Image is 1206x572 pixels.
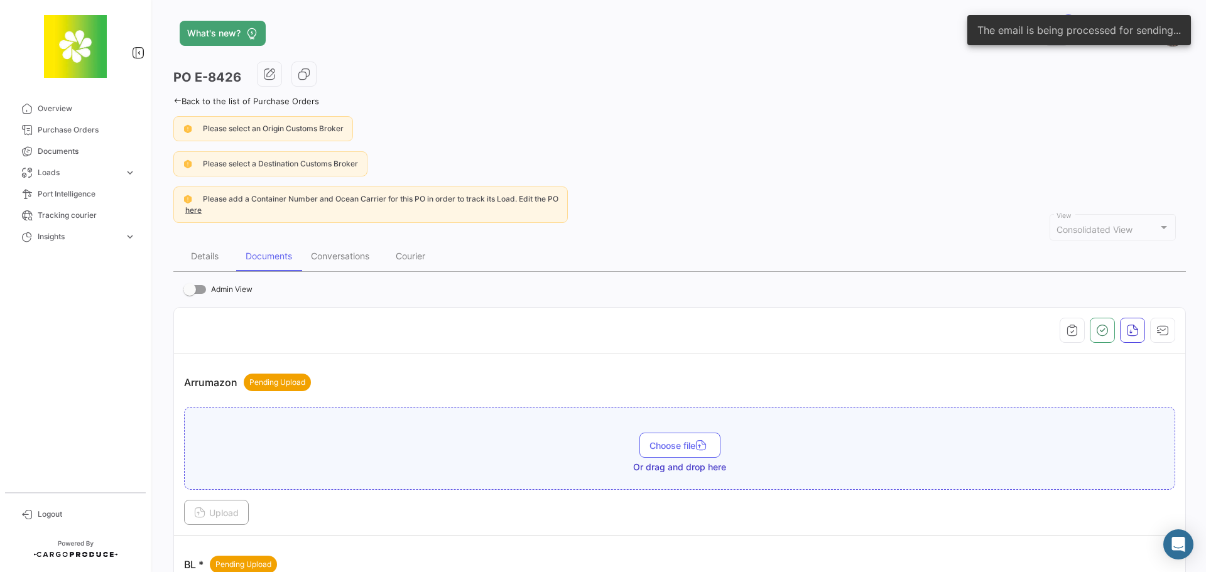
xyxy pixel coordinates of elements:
[10,205,141,226] a: Tracking courier
[977,24,1181,36] span: The email is being processed for sending...
[38,124,136,136] span: Purchase Orders
[44,15,107,78] img: 8664c674-3a9e-46e9-8cba-ffa54c79117b.jfif
[10,183,141,205] a: Port Intelligence
[249,377,305,388] span: Pending Upload
[246,251,292,261] div: Documents
[211,282,253,297] span: Admin View
[396,251,425,261] div: Courier
[649,440,710,451] span: Choose file
[173,96,319,106] a: Back to the list of Purchase Orders
[184,374,311,391] p: Arrumazon
[183,205,204,215] a: here
[311,251,369,261] div: Conversations
[203,194,558,203] span: Please add a Container Number and Ocean Carrier for this PO in order to track its Load. Edit the PO
[215,559,271,570] span: Pending Upload
[194,507,239,518] span: Upload
[191,251,219,261] div: Details
[38,188,136,200] span: Port Intelligence
[1057,224,1133,235] span: Consolidated View
[639,433,720,458] button: Choose file
[38,210,136,221] span: Tracking courier
[180,21,266,46] button: What's new?
[10,141,141,162] a: Documents
[10,98,141,119] a: Overview
[203,159,358,168] span: Please select a Destination Customs Broker
[633,461,726,473] span: Or drag and drop here
[38,146,136,157] span: Documents
[203,124,344,133] span: Please select an Origin Customs Broker
[124,167,136,178] span: expand_more
[10,119,141,141] a: Purchase Orders
[124,231,136,242] span: expand_more
[187,27,241,40] span: What's new?
[38,509,136,520] span: Logout
[184,500,249,525] button: Upload
[38,103,136,114] span: Overview
[1163,529,1193,559] div: Abrir Intercom Messenger
[38,167,119,178] span: Loads
[38,231,119,242] span: Insights
[173,68,241,86] h3: PO E-8426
